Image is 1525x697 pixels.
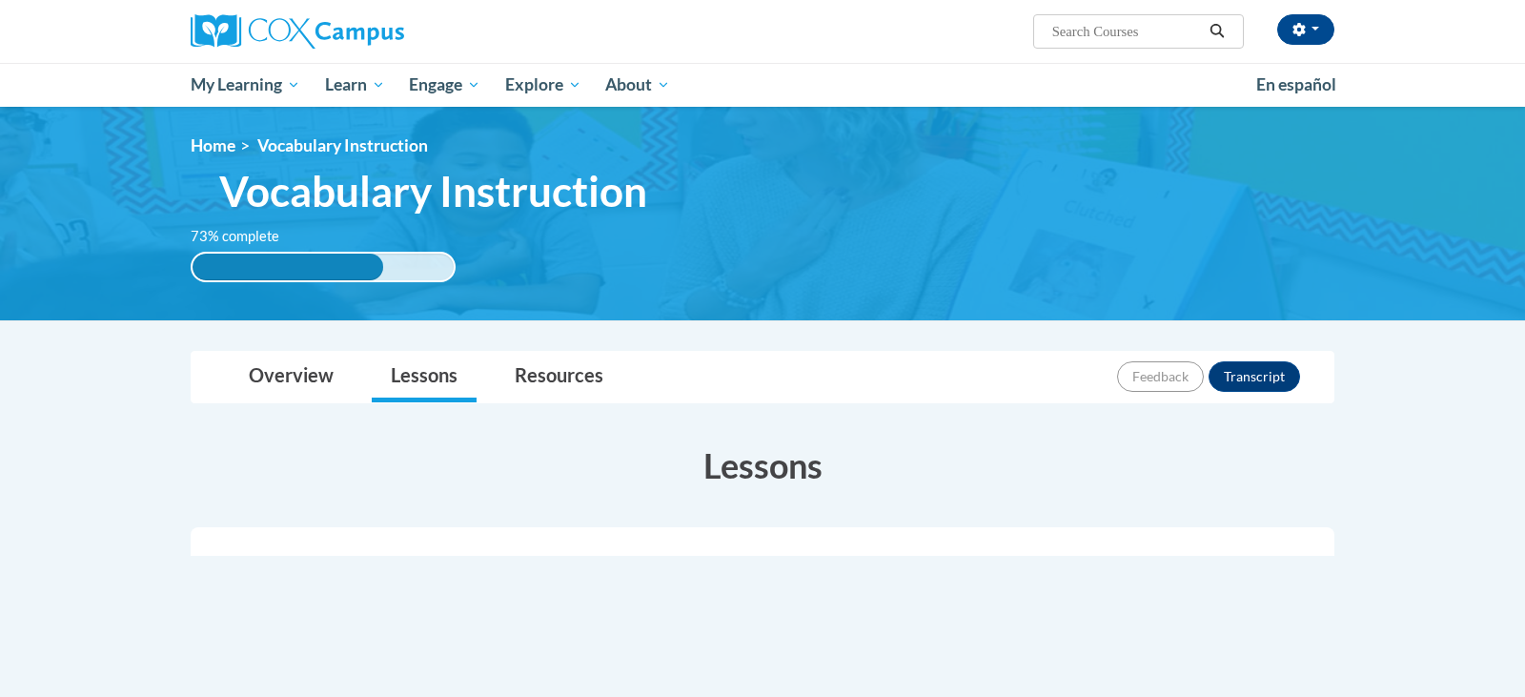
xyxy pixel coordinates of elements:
[193,254,383,280] div: 73% complete
[1203,20,1231,43] button: Search
[1209,361,1300,392] button: Transcript
[1117,361,1204,392] button: Feedback
[396,63,493,107] a: Engage
[230,352,353,402] a: Overview
[505,73,581,96] span: Explore
[178,63,313,107] a: My Learning
[1256,74,1336,94] span: En español
[191,135,235,155] a: Home
[325,73,385,96] span: Learn
[1050,20,1203,43] input: Search Courses
[191,14,404,49] img: Cox Campus
[1277,14,1334,45] button: Account Settings
[496,352,622,402] a: Resources
[219,166,647,216] span: Vocabulary Instruction
[605,73,670,96] span: About
[594,63,683,107] a: About
[313,63,397,107] a: Learn
[257,135,428,155] span: Vocabulary Instruction
[191,73,300,96] span: My Learning
[1244,65,1349,105] a: En español
[191,14,553,49] a: Cox Campus
[372,352,477,402] a: Lessons
[409,73,480,96] span: Engage
[493,63,594,107] a: Explore
[191,226,300,247] label: 73% complete
[162,63,1363,107] div: Main menu
[191,441,1334,489] h3: Lessons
